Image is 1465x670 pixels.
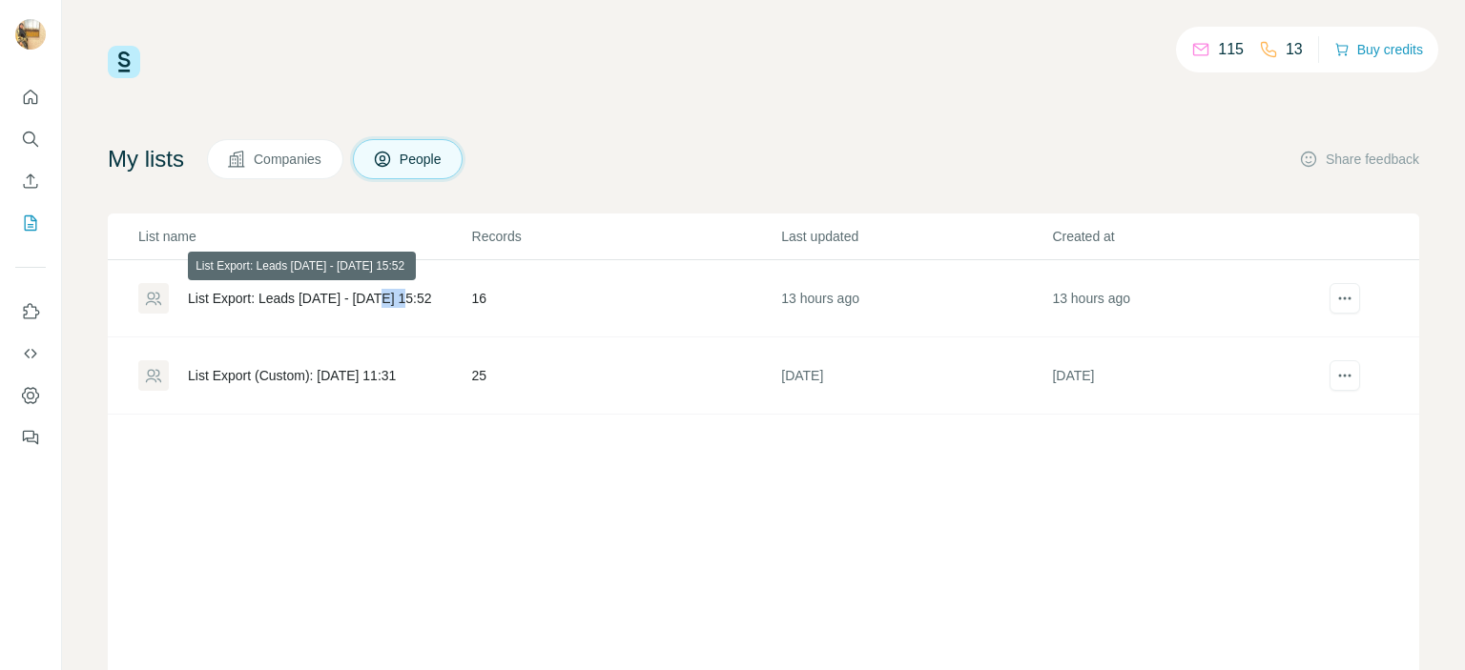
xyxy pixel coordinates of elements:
p: 13 [1286,38,1303,61]
button: actions [1330,360,1360,391]
button: actions [1330,283,1360,314]
img: Avatar [15,19,46,50]
div: List Export (Custom): [DATE] 11:31 [188,366,396,385]
td: [DATE] [1051,337,1322,415]
button: Search [15,122,46,156]
td: 16 [471,260,781,337]
td: [DATE] [780,337,1051,415]
h4: My lists [108,144,184,174]
button: My lists [15,206,46,240]
p: Created at [1052,227,1321,246]
p: 115 [1218,38,1244,61]
td: 13 hours ago [780,260,1051,337]
button: Feedback [15,420,46,455]
button: Share feedback [1299,150,1419,169]
button: Dashboard [15,378,46,413]
button: Use Surfe on LinkedIn [15,294,46,329]
img: Surfe Logo [108,46,140,78]
button: Use Surfe API [15,336,46,371]
p: Last updated [781,227,1050,246]
p: List name [138,227,470,246]
button: Quick start [15,80,46,114]
span: People [400,150,444,169]
span: Companies [254,150,323,169]
div: List Export: Leads [DATE] - [DATE] 15:52 [188,289,431,308]
p: Records [472,227,780,246]
td: 13 hours ago [1051,260,1322,337]
button: Buy credits [1334,36,1423,63]
button: Enrich CSV [15,164,46,198]
td: 25 [471,337,781,415]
